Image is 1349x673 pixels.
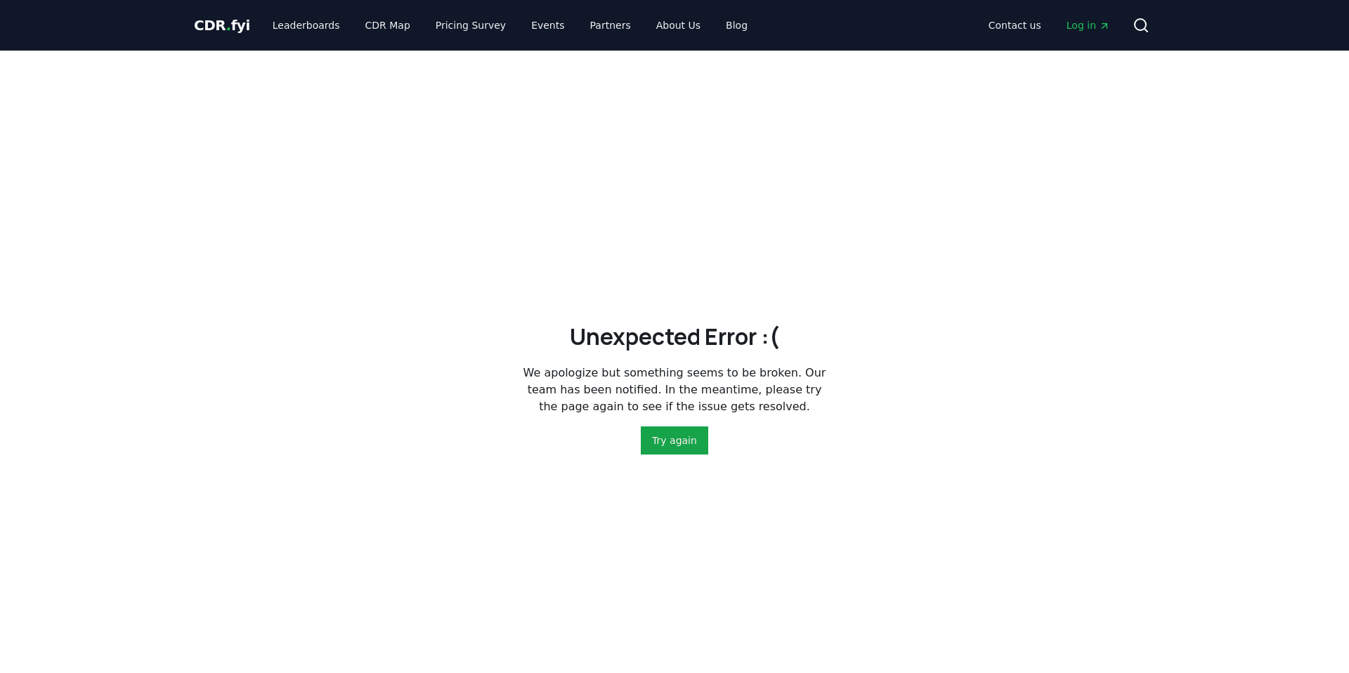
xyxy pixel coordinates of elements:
[641,426,708,455] button: Try again
[354,13,422,38] a: CDR Map
[1055,13,1121,38] a: Log in
[570,320,780,353] h2: Unexpected Error :(
[194,15,250,35] a: CDR.fyi
[645,13,712,38] a: About Us
[1067,18,1110,32] span: Log in
[517,365,832,415] p: We apologize but something seems to be broken. Our team has been notified. In the meantime, pleas...
[424,13,517,38] a: Pricing Survey
[715,13,759,38] a: Blog
[261,13,759,38] nav: Main
[977,13,1053,38] a: Contact us
[977,13,1121,38] nav: Main
[261,13,351,38] a: Leaderboards
[579,13,642,38] a: Partners
[226,17,231,34] span: .
[194,17,250,34] span: CDR fyi
[520,13,575,38] a: Events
